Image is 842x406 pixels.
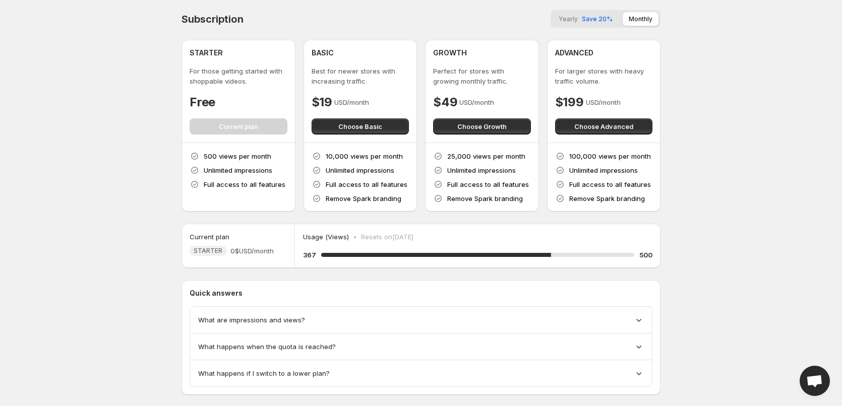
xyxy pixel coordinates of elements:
[457,121,507,131] span: Choose Growth
[326,193,401,204] p: Remove Spark branding
[338,121,382,131] span: Choose Basic
[555,94,584,110] h4: $199
[569,151,651,161] p: 100,000 views per month
[194,247,222,255] span: STARTER
[559,15,578,23] span: Yearly
[800,366,830,396] div: Open chat
[582,15,613,23] span: Save 20%
[433,94,457,110] h4: $49
[326,165,394,175] p: Unlimited impressions
[312,48,334,58] h4: BASIC
[190,288,652,298] p: Quick answers
[182,13,244,25] h4: Subscription
[433,66,531,86] p: Perfect for stores with growing monthly traffic.
[555,118,653,134] button: Choose Advanced
[198,342,336,352] span: What happens when the quota is reached?
[553,12,619,26] button: YearlySave 20%
[574,121,633,131] span: Choose Advanced
[447,179,529,189] p: Full access to all features
[433,48,467,58] h4: GROWTH
[555,66,653,86] p: For larger stores with heavy traffic volume.
[361,232,413,242] p: Resets on [DATE]
[639,250,652,260] h5: 500
[586,97,621,107] p: USD/month
[447,165,516,175] p: Unlimited impressions
[230,246,274,256] span: 0$ USD/month
[303,250,316,260] h5: 367
[312,66,409,86] p: Best for newer stores with increasing traffic.
[190,66,287,86] p: For those getting started with shoppable videos.
[623,12,658,26] button: Monthly
[569,193,645,204] p: Remove Spark branding
[353,232,357,242] p: •
[190,232,229,242] h5: Current plan
[569,179,651,189] p: Full access to all features
[198,368,330,378] span: What happens if I switch to a lower plan?
[204,179,285,189] p: Full access to all features
[459,97,494,107] p: USD/month
[326,179,407,189] p: Full access to all features
[447,151,525,161] p: 25,000 views per month
[190,94,215,110] h4: Free
[555,48,593,58] h4: ADVANCED
[198,315,305,325] span: What are impressions and views?
[303,232,349,242] p: Usage (Views)
[334,97,369,107] p: USD/month
[447,193,523,204] p: Remove Spark branding
[204,165,272,175] p: Unlimited impressions
[204,151,271,161] p: 500 views per month
[312,94,332,110] h4: $19
[569,165,638,175] p: Unlimited impressions
[326,151,403,161] p: 10,000 views per month
[190,48,223,58] h4: STARTER
[433,118,531,134] button: Choose Growth
[312,118,409,134] button: Choose Basic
